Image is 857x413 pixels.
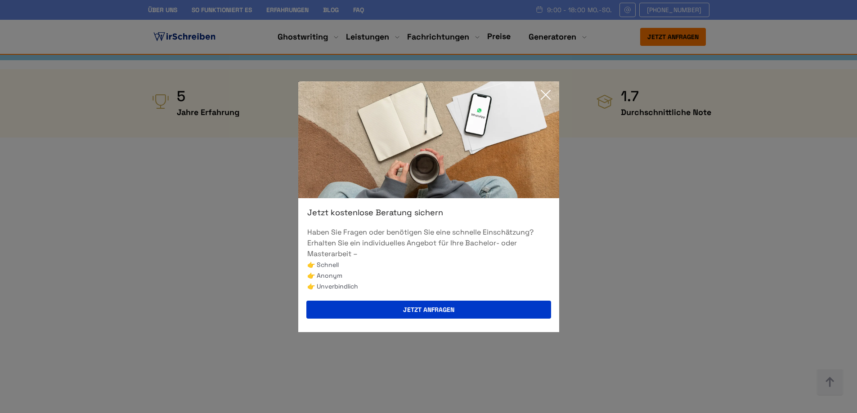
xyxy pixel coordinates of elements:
li: 👉 Unverbindlich [307,281,550,292]
button: Jetzt anfragen [306,301,551,319]
p: Haben Sie Fragen oder benötigen Sie eine schnelle Einschätzung? Erhalten Sie ein individuelles An... [307,227,550,259]
div: Jetzt kostenlose Beratung sichern [298,207,559,218]
img: exit [298,81,559,198]
li: 👉 Schnell [307,259,550,270]
li: 👉 Anonym [307,270,550,281]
